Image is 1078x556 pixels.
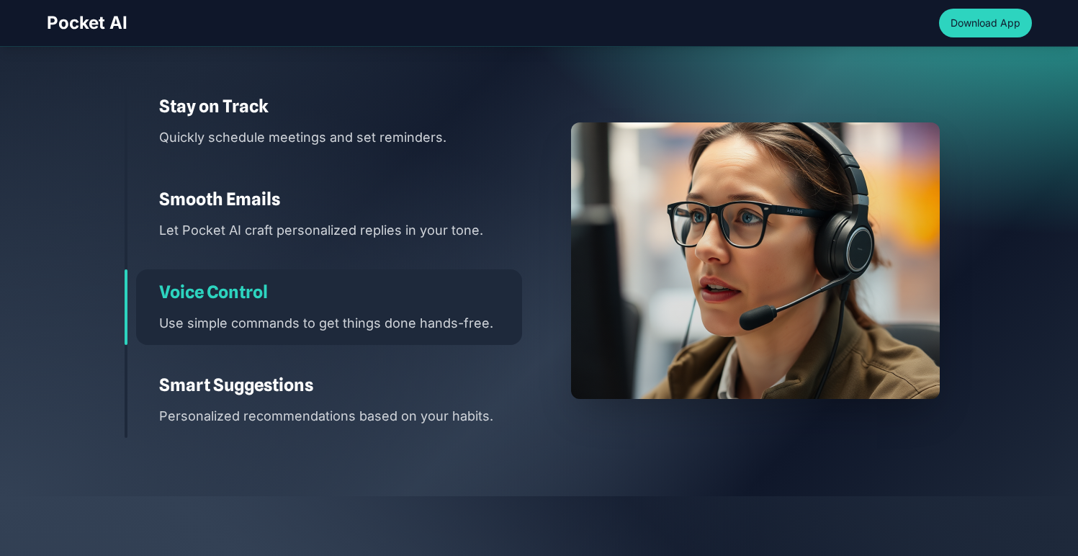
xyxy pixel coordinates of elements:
p: Personalized recommendations based on your habits. [159,405,522,426]
h3: Smart Suggestions [159,374,522,397]
p: Quickly schedule meetings and set reminders. [159,127,522,148]
button: Download App [939,9,1032,37]
h3: Voice Control [159,281,522,304]
p: Let Pocket AI craft personalized replies in your tone. [159,220,522,241]
p: Use simple commands to get things done hands-free. [159,313,522,333]
h3: Stay on Track [159,95,522,118]
span: Pocket AI [47,12,127,35]
h3: Smooth Emails [159,188,522,211]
